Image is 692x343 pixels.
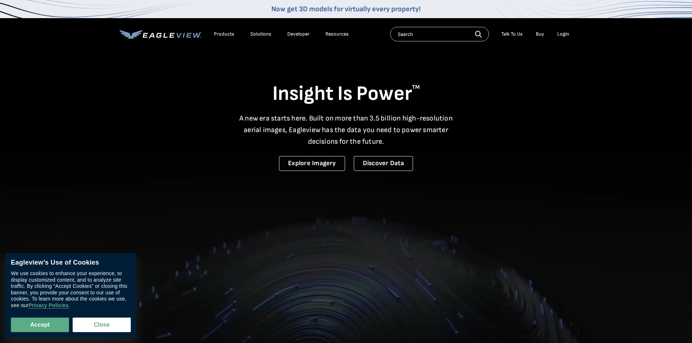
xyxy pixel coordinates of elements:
[325,31,349,37] div: Resources
[354,156,413,171] a: Discover Data
[250,31,271,37] div: Solutions
[412,84,420,91] sup: TM
[11,259,131,267] div: Eagleview’s Use of Cookies
[271,5,421,13] a: Now get 3D models for virtually every property!
[11,318,69,332] button: Accept
[501,31,523,37] div: Talk To Us
[235,113,457,147] p: A new era starts here. Built on more than 3.5 billion high-resolution aerial images, Eagleview ha...
[73,318,131,332] button: Close
[279,156,345,171] a: Explore Imagery
[390,27,489,41] input: Search
[287,31,309,37] a: Developer
[557,31,569,37] div: Login
[214,31,234,37] div: Products
[28,302,68,309] a: Privacy Policies
[120,81,573,107] h1: Insight Is Power
[536,31,544,37] a: Buy
[11,270,131,309] div: We use cookies to enhance your experience, to display customized content, and to analyze site tra...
